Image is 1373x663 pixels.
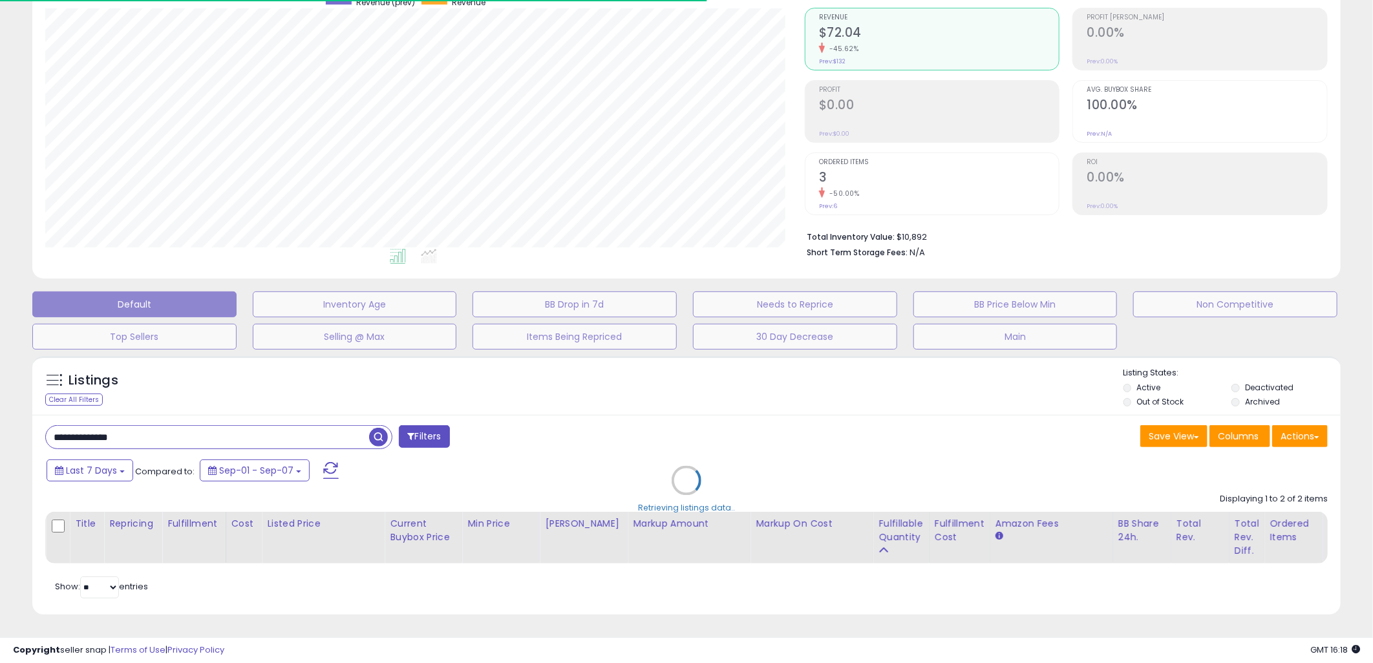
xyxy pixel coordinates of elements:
button: Items Being Repriced [473,324,677,350]
span: Ordered Items [819,159,1059,166]
button: BB Drop in 7d [473,291,677,317]
div: Retrieving listings data.. [638,503,735,514]
div: seller snap | | [13,644,224,657]
button: Needs to Reprice [693,291,897,317]
b: Short Term Storage Fees: [807,247,908,258]
span: Avg. Buybox Share [1087,87,1327,94]
h2: 0.00% [1087,170,1327,187]
small: Prev: $132 [819,58,846,65]
button: Main [913,324,1118,350]
small: Prev: 0.00% [1087,202,1118,210]
span: Profit [819,87,1059,94]
a: Terms of Use [111,644,165,656]
span: ROI [1087,159,1327,166]
button: Non Competitive [1133,291,1337,317]
span: N/A [910,246,925,258]
h2: 0.00% [1087,25,1327,43]
small: -50.00% [825,189,860,198]
span: Profit [PERSON_NAME] [1087,14,1327,21]
small: Prev: 6 [819,202,837,210]
small: Prev: $0.00 [819,130,849,138]
button: 30 Day Decrease [693,324,897,350]
li: $10,892 [807,228,1318,244]
small: -45.62% [825,44,859,54]
button: Default [32,291,237,317]
h2: $0.00 [819,98,1059,115]
h2: $72.04 [819,25,1059,43]
strong: Copyright [13,644,60,656]
button: BB Price Below Min [913,291,1118,317]
span: 2025-09-15 16:18 GMT [1310,644,1360,656]
a: Privacy Policy [167,644,224,656]
h2: 3 [819,170,1059,187]
small: Prev: N/A [1087,130,1112,138]
span: Revenue [819,14,1059,21]
small: Prev: 0.00% [1087,58,1118,65]
button: Selling @ Max [253,324,457,350]
button: Top Sellers [32,324,237,350]
b: Total Inventory Value: [807,231,895,242]
h2: 100.00% [1087,98,1327,115]
button: Inventory Age [253,291,457,317]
